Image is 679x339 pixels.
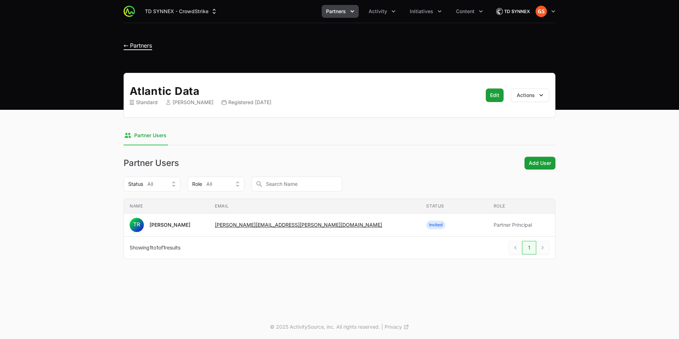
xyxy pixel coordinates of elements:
div: Content menu [452,5,487,18]
th: Status [420,199,488,214]
th: Role [488,199,555,214]
span: 1 [163,244,165,251]
div: Supplier switch menu [141,5,222,18]
button: Activity [364,5,400,18]
div: Activity menu [364,5,400,18]
span: All [206,181,212,188]
th: Name [124,199,209,214]
span: All [147,181,153,188]
button: StatusAll [124,177,180,192]
span: Partners [326,8,346,15]
button: Initiatives [406,5,446,18]
div: [PERSON_NAME] [166,99,213,106]
text: TR [133,221,140,228]
th: Email [209,199,420,214]
span: 1 [150,244,152,251]
span: Partner Users [134,132,167,139]
button: Edit [486,88,504,102]
span: Content [456,8,474,15]
span: Add User [529,159,551,167]
button: Content [452,5,487,18]
span: | [381,323,383,330]
span: Activity [369,8,387,15]
div: Standard [130,99,158,106]
img: ActivitySource [124,6,135,17]
h2: Atlantic Data [130,85,473,97]
a: Privacy [385,323,409,330]
button: Add User [525,157,555,169]
span: Partner Principal [494,221,549,228]
span: Status [128,181,143,188]
button: TD SYNNEX - CrowdStrike [141,5,222,18]
img: TD SYNNEX [496,4,530,18]
input: Search Name [251,177,342,192]
a: Partner Users [124,126,168,145]
span: Role [192,181,202,188]
span: 1 [156,244,158,251]
div: Partners menu [322,5,359,18]
div: Main navigation [135,5,487,18]
a: ← Partners [124,42,152,49]
nav: Tabs [124,126,555,145]
button: RoleAll [188,177,244,192]
div: Initiatives menu [406,5,446,18]
a: 1 [522,241,536,254]
button: Actions [511,88,549,102]
div: [PERSON_NAME] [150,221,190,228]
h1: Partner Users [124,159,179,167]
div: Registered [DATE] [222,99,271,106]
span: Initiatives [410,8,433,15]
svg: Taylor Roy [130,218,144,232]
p: © 2025 ActivitySource, inc. All rights reserved. [270,323,380,330]
a: [PERSON_NAME][EMAIL_ADDRESS][PERSON_NAME][DOMAIN_NAME] [215,222,382,228]
button: Partners [322,5,359,18]
span: Edit [490,91,499,99]
img: Grant Schwartz [536,6,547,17]
p: Showing to of results [130,244,180,251]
